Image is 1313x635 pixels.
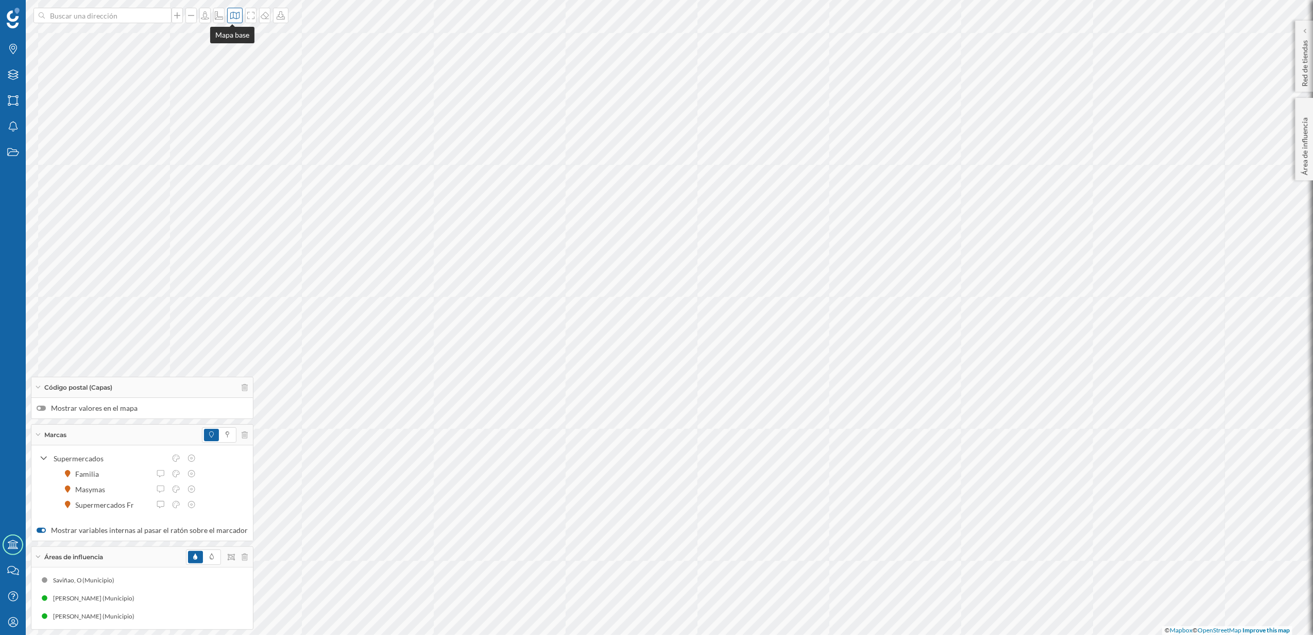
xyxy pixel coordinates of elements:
[44,430,66,440] span: Marcas
[7,8,20,28] img: Geoblink Logo
[1242,626,1290,634] a: Improve this map
[1198,626,1241,634] a: OpenStreetMap
[53,593,140,604] div: [PERSON_NAME] (Municipio)
[1170,626,1192,634] a: Mapbox
[44,553,103,562] span: Áreas de influencia
[44,383,112,392] span: Código postal (Capas)
[1300,113,1310,175] p: Área de influencia
[54,453,166,464] div: Supermercados
[53,575,120,586] div: Saviñao, O (Municipio)
[1300,36,1310,87] p: Red de tiendas
[53,611,140,622] div: [PERSON_NAME] (Municipio)
[37,403,248,413] label: Mostrar valores en el mapa
[1162,626,1292,635] div: © ©
[21,7,57,16] span: Soporte
[76,484,111,495] div: Masymas
[210,27,254,43] div: Mapa base
[74,499,147,510] div: Supermercados Froiz
[37,525,248,536] label: Mostrar variables internas al pasar el ratón sobre el marcador
[76,469,105,479] div: Familia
